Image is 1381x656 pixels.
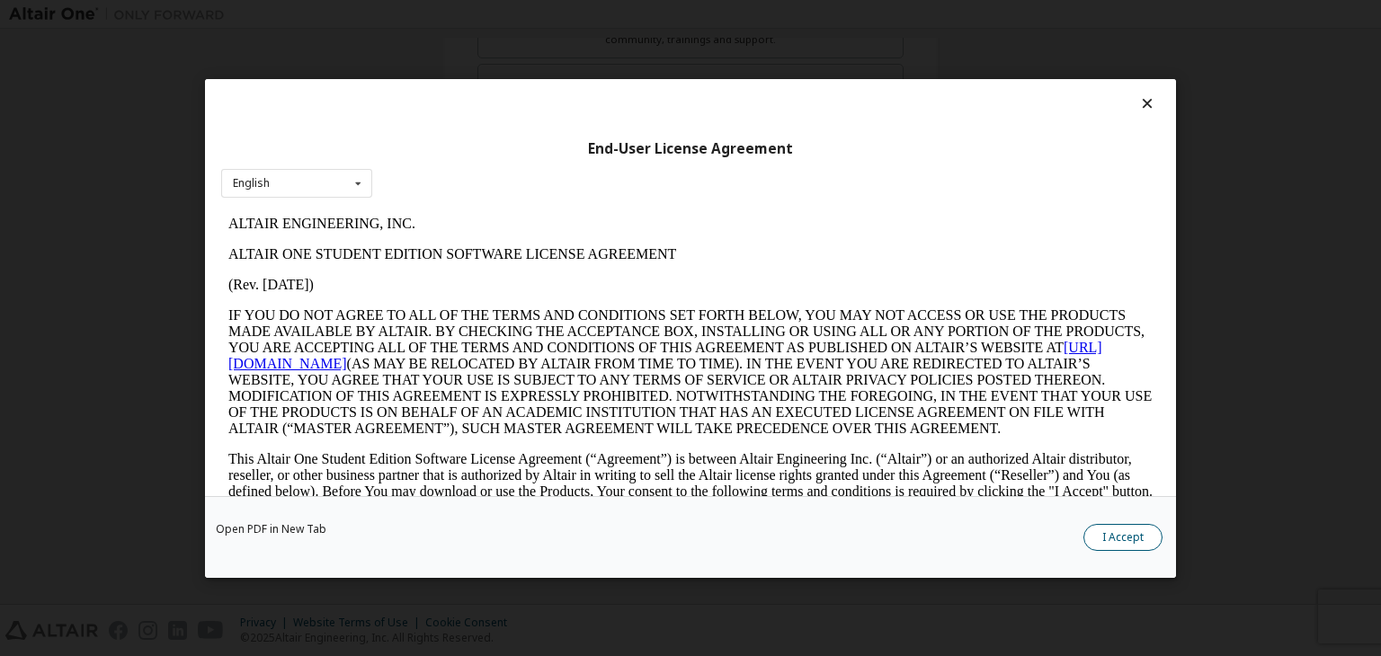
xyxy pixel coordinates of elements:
button: I Accept [1083,524,1163,551]
div: End-User License Agreement [221,139,1160,157]
a: [URL][DOMAIN_NAME] [7,131,881,163]
p: This Altair One Student Edition Software License Agreement (“Agreement”) is between Altair Engine... [7,243,931,307]
p: (Rev. [DATE]) [7,68,931,84]
p: ALTAIR ENGINEERING, INC. [7,7,931,23]
p: IF YOU DO NOT AGREE TO ALL OF THE TERMS AND CONDITIONS SET FORTH BELOW, YOU MAY NOT ACCESS OR USE... [7,99,931,228]
div: English [233,178,270,189]
a: Open PDF in New Tab [216,524,326,535]
p: ALTAIR ONE STUDENT EDITION SOFTWARE LICENSE AGREEMENT [7,38,931,54]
